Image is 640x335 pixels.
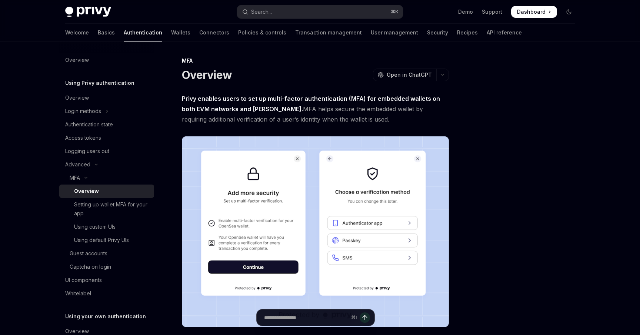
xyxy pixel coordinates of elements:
[563,6,575,18] button: Toggle dark mode
[65,120,113,129] div: Authentication state
[59,260,154,273] a: Captcha on login
[65,79,134,87] h5: Using Privy authentication
[65,312,146,321] h5: Using your own authentication
[74,222,116,231] div: Using custom UIs
[427,24,448,42] a: Security
[59,158,154,171] button: Toggle Advanced section
[517,8,546,16] span: Dashboard
[251,7,272,16] div: Search...
[59,220,154,233] a: Using custom UIs
[65,147,109,156] div: Logging users out
[360,312,370,323] button: Send message
[458,8,473,16] a: Demo
[65,160,90,169] div: Advanced
[199,24,229,42] a: Connectors
[59,185,154,198] a: Overview
[182,57,449,64] div: MFA
[371,24,418,42] a: User management
[59,105,154,118] button: Toggle Login methods section
[237,5,403,19] button: Open search
[457,24,478,42] a: Recipes
[387,71,432,79] span: Open in ChatGPT
[59,233,154,247] a: Using default Privy UIs
[70,262,111,271] div: Captcha on login
[65,93,89,102] div: Overview
[65,107,101,116] div: Login methods
[59,131,154,145] a: Access tokens
[65,276,102,285] div: UI components
[59,287,154,300] a: Whitelabel
[171,24,190,42] a: Wallets
[98,24,115,42] a: Basics
[65,289,91,298] div: Whitelabel
[70,249,107,258] div: Guest accounts
[65,56,89,64] div: Overview
[124,24,162,42] a: Authentication
[74,236,129,245] div: Using default Privy UIs
[182,68,232,82] h1: Overview
[182,136,449,327] img: images/MFA.png
[487,24,522,42] a: API reference
[65,24,89,42] a: Welcome
[59,118,154,131] a: Authentication state
[59,91,154,105] a: Overview
[511,6,557,18] a: Dashboard
[59,145,154,158] a: Logging users out
[238,24,286,42] a: Policies & controls
[391,9,399,15] span: ⌘ K
[59,171,154,185] button: Toggle MFA section
[65,133,101,142] div: Access tokens
[59,53,154,67] a: Overview
[74,200,150,218] div: Setting up wallet MFA for your app
[70,173,80,182] div: MFA
[59,198,154,220] a: Setting up wallet MFA for your app
[295,24,362,42] a: Transaction management
[182,93,449,125] span: MFA helps secure the embedded wallet by requiring additional verification of a user’s identity wh...
[373,69,436,81] button: Open in ChatGPT
[264,309,348,326] input: Ask a question...
[182,95,440,113] strong: Privy enables users to set up multi-factor authentication (MFA) for embedded wallets on both EVM ...
[65,7,111,17] img: dark logo
[482,8,502,16] a: Support
[74,187,99,196] div: Overview
[59,273,154,287] a: UI components
[59,247,154,260] a: Guest accounts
